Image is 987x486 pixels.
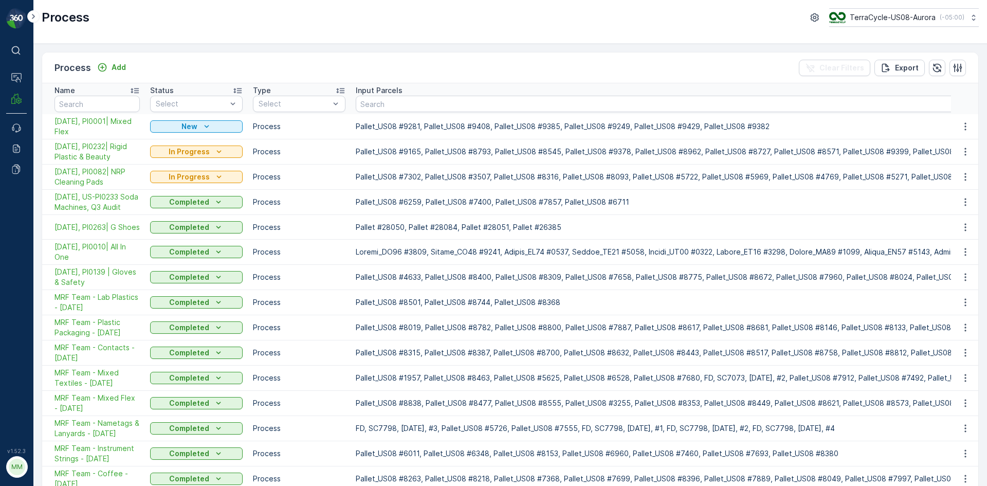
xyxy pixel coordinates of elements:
[799,60,870,76] button: Clear Filters
[54,418,140,439] a: MRF Team - Nametags & Lanyards - 09/19/25
[150,171,243,183] button: In Progress
[150,271,243,283] button: Completed
[54,368,140,388] a: MRF Team - Mixed Textiles - 09/22/2025
[150,422,243,435] button: Completed
[253,147,345,157] p: Process
[54,141,140,162] span: [DATE], PI0232| Rigid Plastic & Beauty
[253,398,345,408] p: Process
[181,121,197,132] p: New
[150,473,243,485] button: Completed
[54,61,91,75] p: Process
[54,418,140,439] span: MRF Team - Nametags & Lanyards - [DATE]
[6,8,27,29] img: logo
[150,372,243,384] button: Completed
[150,246,243,258] button: Completed
[253,474,345,484] p: Process
[54,192,140,212] a: 10/07/25, US-PI0233 Soda Machines, Q3 Audit
[54,222,140,232] span: [DATE], PI0263| G Shoes
[253,121,345,132] p: Process
[54,343,140,363] a: MRF Team - Contacts - 09/23/2025
[874,60,925,76] button: Export
[169,147,210,157] p: In Progress
[819,63,864,73] p: Clear Filters
[42,9,89,26] p: Process
[54,292,140,313] span: MRF Team - Lab Plastics - [DATE]
[169,322,209,333] p: Completed
[54,116,140,137] span: [DATE], PI0001| Mixed Flex
[54,317,140,338] a: MRF Team - Plastic Packaging - 09/25/2025
[54,242,140,262] span: [DATE], PI0010| All In One
[169,423,209,434] p: Completed
[93,61,130,74] button: Add
[169,297,209,308] p: Completed
[150,397,243,409] button: Completed
[54,393,140,413] span: MRF Team - Mixed Flex - [DATE]
[169,172,210,182] p: In Progress
[150,120,243,133] button: New
[54,343,140,363] span: MRF Team - Contacts - [DATE]
[54,443,140,464] span: MRF Team - Instrument Strings - [DATE]
[253,373,345,383] p: Process
[150,347,243,359] button: Completed
[253,348,345,358] p: Process
[253,85,271,96] p: Type
[169,197,209,207] p: Completed
[169,222,209,232] p: Completed
[54,116,140,137] a: 10/14/25, PI0001| Mixed Flex
[54,167,140,187] span: [DATE], PI0082| NRP Cleaning Pads
[253,272,345,282] p: Process
[54,292,140,313] a: MRF Team - Lab Plastics - 09/25/2025
[150,146,243,158] button: In Progress
[253,197,345,207] p: Process
[54,167,140,187] a: 10/08/25, PI0082| NRP Cleaning Pads
[150,321,243,334] button: Completed
[156,99,227,109] p: Select
[54,267,140,287] a: 09/29/25, PI0139 | Gloves & Safety
[169,272,209,282] p: Completed
[169,398,209,408] p: Completed
[253,297,345,308] p: Process
[9,459,25,475] div: MM
[54,317,140,338] span: MRF Team - Plastic Packaging - [DATE]
[259,99,330,109] p: Select
[253,172,345,182] p: Process
[6,448,27,454] span: v 1.52.3
[54,393,140,413] a: MRF Team - Mixed Flex - 09/22/2025
[54,443,140,464] a: MRF Team - Instrument Strings - 09/17/25
[112,62,126,73] p: Add
[150,196,243,208] button: Completed
[253,423,345,434] p: Process
[850,12,936,23] p: TerraCycle-US08-Aurora
[169,348,209,358] p: Completed
[54,267,140,287] span: [DATE], PI0139 | Gloves & Safety
[54,222,140,232] a: 10/03/25, PI0263| G Shoes
[253,247,345,257] p: Process
[54,192,140,212] span: [DATE], US-PI0233 Soda Machines, Q3 Audit
[54,96,140,112] input: Search
[829,8,979,27] button: TerraCycle-US08-Aurora(-05:00)
[253,448,345,459] p: Process
[169,474,209,484] p: Completed
[150,447,243,460] button: Completed
[150,221,243,233] button: Completed
[169,448,209,459] p: Completed
[169,247,209,257] p: Completed
[829,12,846,23] img: image_ci7OI47.png
[169,373,209,383] p: Completed
[895,63,919,73] p: Export
[150,85,174,96] p: Status
[150,296,243,309] button: Completed
[54,242,140,262] a: 10/02/25, PI0010| All In One
[6,456,27,478] button: MM
[253,322,345,333] p: Process
[54,368,140,388] span: MRF Team - Mixed Textiles - [DATE]
[54,85,75,96] p: Name
[356,85,403,96] p: Input Parcels
[54,141,140,162] a: 10/10/25, PI0232| Rigid Plastic & Beauty
[253,222,345,232] p: Process
[940,13,964,22] p: ( -05:00 )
